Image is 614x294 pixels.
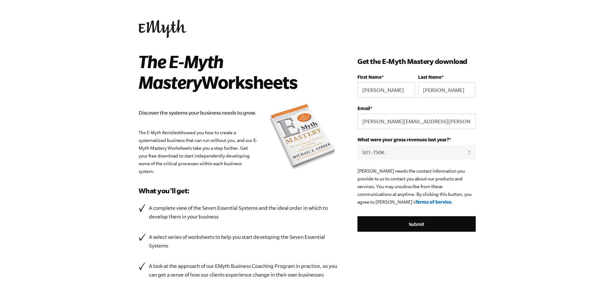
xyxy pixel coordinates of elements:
p: [PERSON_NAME] needs the contact information you provide to us to contact you about our products a... [357,167,475,206]
i: The E-Myth Mastery [139,51,223,92]
img: EMyth [139,20,186,38]
p: A select series of worksheets to help you start developing the Seven Essential Systems [149,233,338,250]
span: Email [357,106,370,111]
img: emyth mastery book summary [267,103,338,172]
p: A look at the approach of our EMyth Business Coaching Program in practice, so you can get a sense... [149,262,338,279]
em: The E-Myth Revisited [139,130,180,135]
h3: Get the E-Myth Mastery download [357,56,475,66]
span: First Name [357,74,382,80]
h2: Worksheets [139,51,329,92]
iframe: Chat Widget [582,263,614,294]
p: showed you how to create a systematized business that can run without you, and our E-Myth Mastery... [139,129,338,175]
input: Submit [357,216,475,232]
span: What were your gross revenues last year? [357,137,449,142]
a: Terms of Service. [415,199,453,205]
h3: What you'll get: [139,186,338,196]
span: Last Name [418,74,442,80]
p: Discover the systems your business needs to grow. [139,108,338,117]
p: A complete view of the Seven Essential Systems and the ideal order in which to develop them in yo... [149,204,338,221]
